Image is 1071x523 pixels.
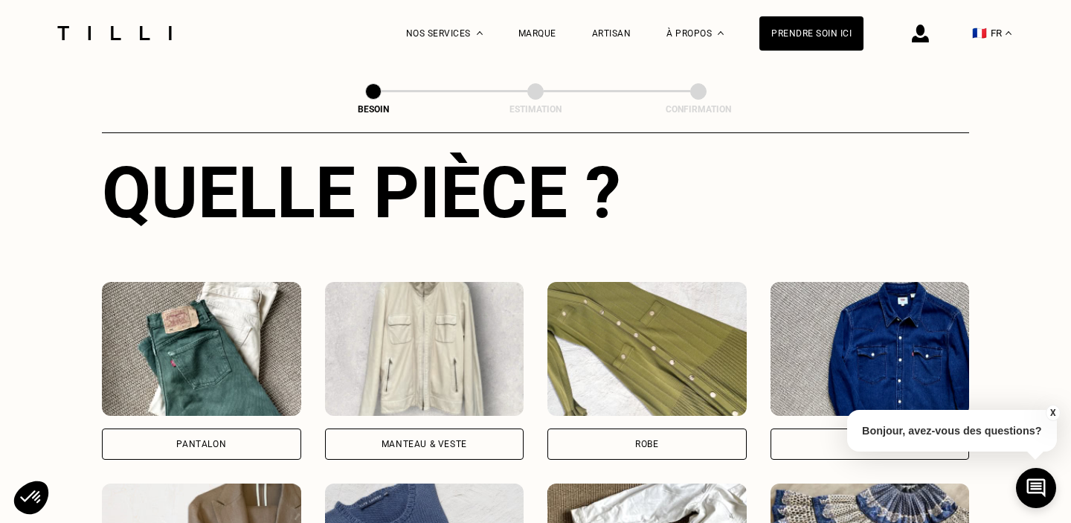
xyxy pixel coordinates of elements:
[325,282,524,416] img: Tilli retouche votre Manteau & Veste
[718,31,724,35] img: Menu déroulant à propos
[912,25,929,42] img: icône connexion
[972,26,987,40] span: 🇫🇷
[635,440,658,449] div: Robe
[759,16,863,51] a: Prendre soin ici
[771,282,970,416] img: Tilli retouche votre Haut
[1045,405,1060,421] button: X
[477,31,483,35] img: Menu déroulant
[518,28,556,39] a: Marque
[382,440,467,449] div: Manteau & Veste
[624,104,773,115] div: Confirmation
[176,440,226,449] div: Pantalon
[847,410,1057,452] p: Bonjour, avez-vous des questions?
[1006,31,1011,35] img: menu déroulant
[461,104,610,115] div: Estimation
[102,151,969,234] div: Quelle pièce ?
[547,282,747,416] img: Tilli retouche votre Robe
[299,104,448,115] div: Besoin
[52,26,177,40] img: Logo du service de couturière Tilli
[592,28,631,39] a: Artisan
[102,282,301,416] img: Tilli retouche votre Pantalon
